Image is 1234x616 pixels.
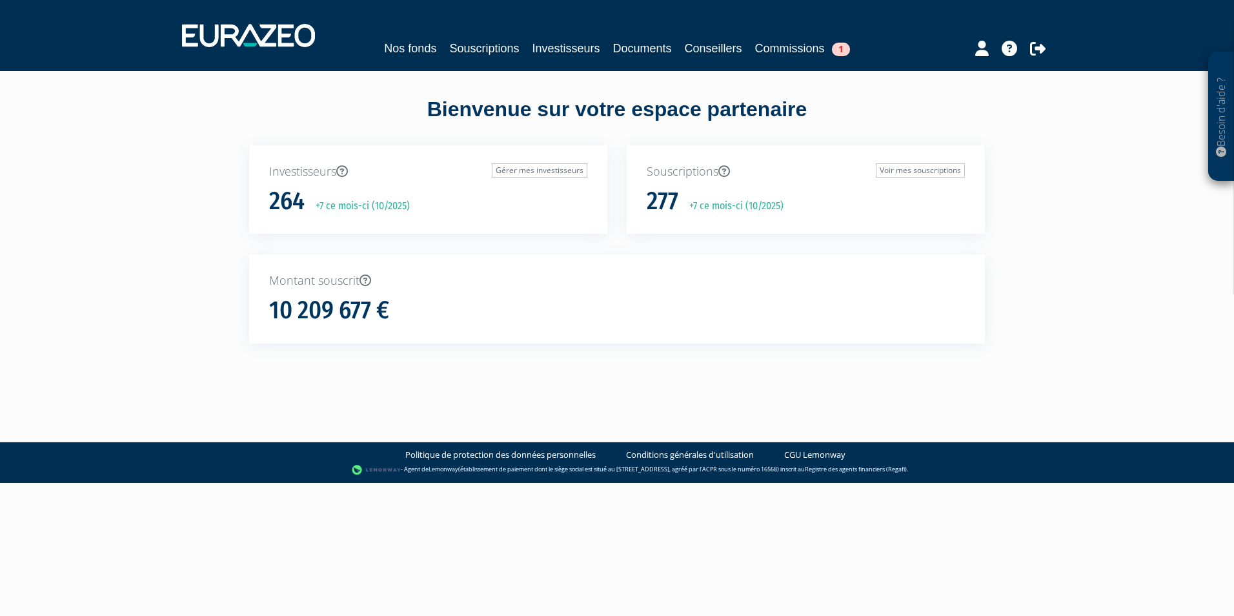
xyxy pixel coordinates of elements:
a: CGU Lemonway [784,449,845,461]
h1: 277 [647,188,678,215]
p: +7 ce mois-ci (10/2025) [307,199,410,214]
a: Commissions1 [755,39,850,57]
p: +7 ce mois-ci (10/2025) [680,199,784,214]
a: Nos fonds [384,39,436,57]
a: Documents [613,39,672,57]
a: Voir mes souscriptions [876,163,965,178]
a: Politique de protection des données personnelles [405,449,596,461]
p: Besoin d'aide ? [1214,59,1229,175]
a: Investisseurs [532,39,600,57]
div: Bienvenue sur votre espace partenaire [239,95,995,145]
div: - Agent de (établissement de paiement dont le siège social est situé au [STREET_ADDRESS], agréé p... [13,464,1221,477]
p: Souscriptions [647,163,965,180]
a: Souscriptions [449,39,519,57]
p: Investisseurs [269,163,587,180]
h1: 10 209 677 € [269,297,389,324]
a: Lemonway [429,465,458,473]
a: Conseillers [685,39,742,57]
a: Conditions générales d'utilisation [626,449,754,461]
h1: 264 [269,188,305,215]
img: logo-lemonway.png [352,464,401,477]
a: Gérer mes investisseurs [492,163,587,178]
span: 1 [832,43,850,56]
a: Registre des agents financiers (Regafi) [805,465,907,473]
img: 1732889491-logotype_eurazeo_blanc_rvb.png [182,24,315,47]
p: Montant souscrit [269,272,965,289]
